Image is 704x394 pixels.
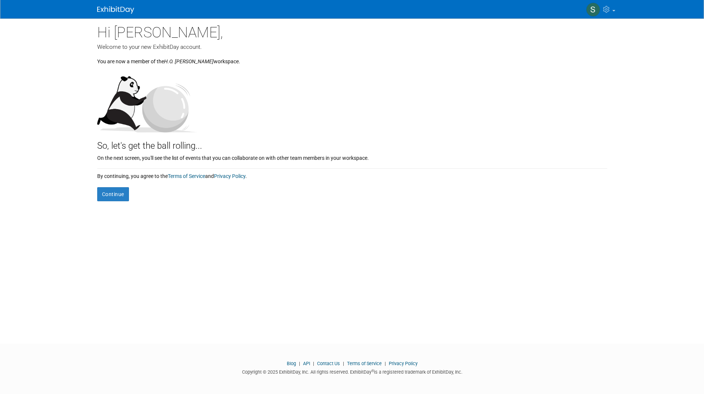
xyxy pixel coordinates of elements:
[97,169,607,180] div: By continuing, you agree to the and .
[97,132,607,152] div: So, let's get the ball rolling...
[168,173,205,179] a: Terms of Service
[311,361,316,366] span: |
[214,173,245,179] a: Privacy Policy
[164,58,214,64] i: H.O. [PERSON_NAME]
[97,18,607,43] div: Hi [PERSON_NAME],
[341,361,346,366] span: |
[287,361,296,366] a: Blog
[303,361,310,366] a: API
[297,361,302,366] span: |
[586,3,600,17] img: Spencer Selig
[389,361,418,366] a: Privacy Policy
[347,361,382,366] a: Terms of Service
[97,187,129,201] button: Continue
[97,152,607,162] div: On the next screen, you'll see the list of events that you can collaborate on with other team mem...
[371,369,374,373] sup: ®
[383,361,388,366] span: |
[97,69,197,132] img: Let's get the ball rolling
[97,43,607,51] div: Welcome to your new ExhibitDay account.
[97,6,134,14] img: ExhibitDay
[97,51,607,65] div: You are now a member of the workspace.
[317,361,340,366] a: Contact Us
